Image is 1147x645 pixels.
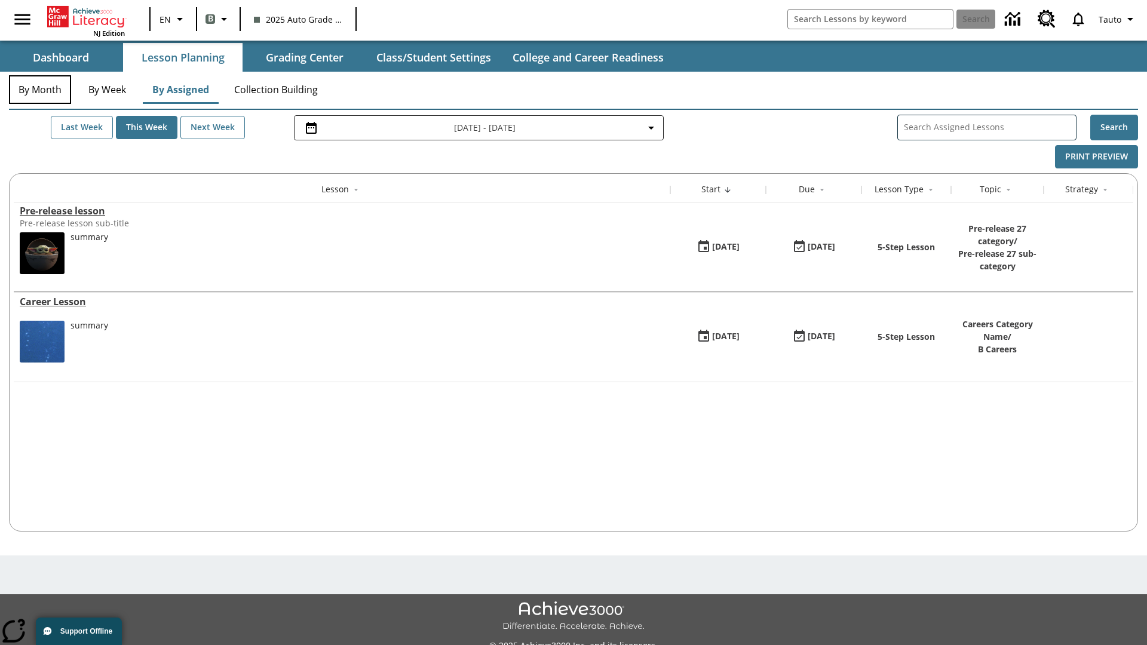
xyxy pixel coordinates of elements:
button: By Assigned [143,75,219,104]
div: summary [70,321,108,363]
button: Sort [924,183,938,197]
div: [DATE] [808,329,835,344]
img: fish [20,321,65,363]
p: Pre-release 27 category / [957,222,1038,247]
button: Select the date range menu item [299,121,658,135]
a: Pre-release lesson, Lessons [20,204,664,217]
input: Search Assigned Lessons [904,119,1076,136]
button: Support Offline [36,618,122,645]
button: By Month [9,75,71,104]
div: Strategy [1065,183,1098,195]
button: Sort [349,183,363,197]
button: 01/25/26: Last day the lesson can be accessed [788,236,839,259]
span: Tauto [1099,13,1121,26]
button: 01/17/26: Last day the lesson can be accessed [788,325,839,348]
button: Profile/Settings [1094,8,1142,30]
span: EN [160,13,171,26]
button: Language: EN, Select a language [154,8,192,30]
div: Topic [980,183,1001,195]
p: Careers Category Name / [957,318,1038,343]
img: Achieve3000 Differentiate Accelerate Achieve [502,601,645,632]
button: Open side menu [5,2,40,37]
span: 2025 Auto Grade 1 B [254,13,342,26]
div: Lesson [321,183,349,195]
button: Boost Class color is gray green. Change class color [201,8,236,30]
span: B [208,11,213,26]
button: Dashboard [1,43,121,72]
a: Data Center [998,3,1031,36]
a: Notifications [1063,4,1094,35]
button: Last Week [51,116,113,139]
button: Grading Center [245,43,364,72]
a: Resource Center, Will open in new tab [1031,3,1063,35]
div: [DATE] [712,239,740,254]
a: Career Lesson, Lessons [20,295,664,308]
button: Print Preview [1055,145,1138,168]
button: Sort [1001,183,1016,197]
a: Home [47,5,125,29]
svg: Collapse Date Range Filter [644,121,658,135]
div: Lesson Type [875,183,924,195]
div: Career Lesson [20,295,664,308]
p: 5-Step Lesson [878,241,935,253]
span: Support Offline [60,627,112,635]
button: Search [1090,115,1138,140]
div: Home [47,4,125,38]
button: Sort [1098,183,1112,197]
button: Lesson Planning [123,43,243,72]
p: B Careers [957,343,1038,355]
input: search field [788,10,953,29]
button: Collection Building [225,75,327,104]
button: Next Week [180,116,245,139]
span: [DATE] - [DATE] [454,121,516,134]
div: Start [701,183,720,195]
div: summary [70,232,108,242]
img: hero alt text [20,232,65,274]
div: summary [70,321,108,331]
button: College and Career Readiness [503,43,673,72]
button: 01/13/25: First time the lesson was available [692,325,744,348]
div: Due [799,183,815,195]
button: This Week [116,116,177,139]
button: Class/Student Settings [367,43,501,72]
div: [DATE] [808,239,835,254]
div: Pre-release lesson sub-title [20,217,199,229]
span: NJ Edition [93,29,125,38]
div: Pre-release lesson [20,204,664,217]
p: 5-Step Lesson [878,330,935,343]
button: Sort [815,183,829,197]
p: Pre-release 27 sub-category [957,247,1038,272]
div: summary [70,232,108,274]
button: 01/22/25: First time the lesson was available [692,236,744,259]
button: Sort [720,183,735,197]
button: By Week [77,75,137,104]
div: [DATE] [712,329,740,344]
